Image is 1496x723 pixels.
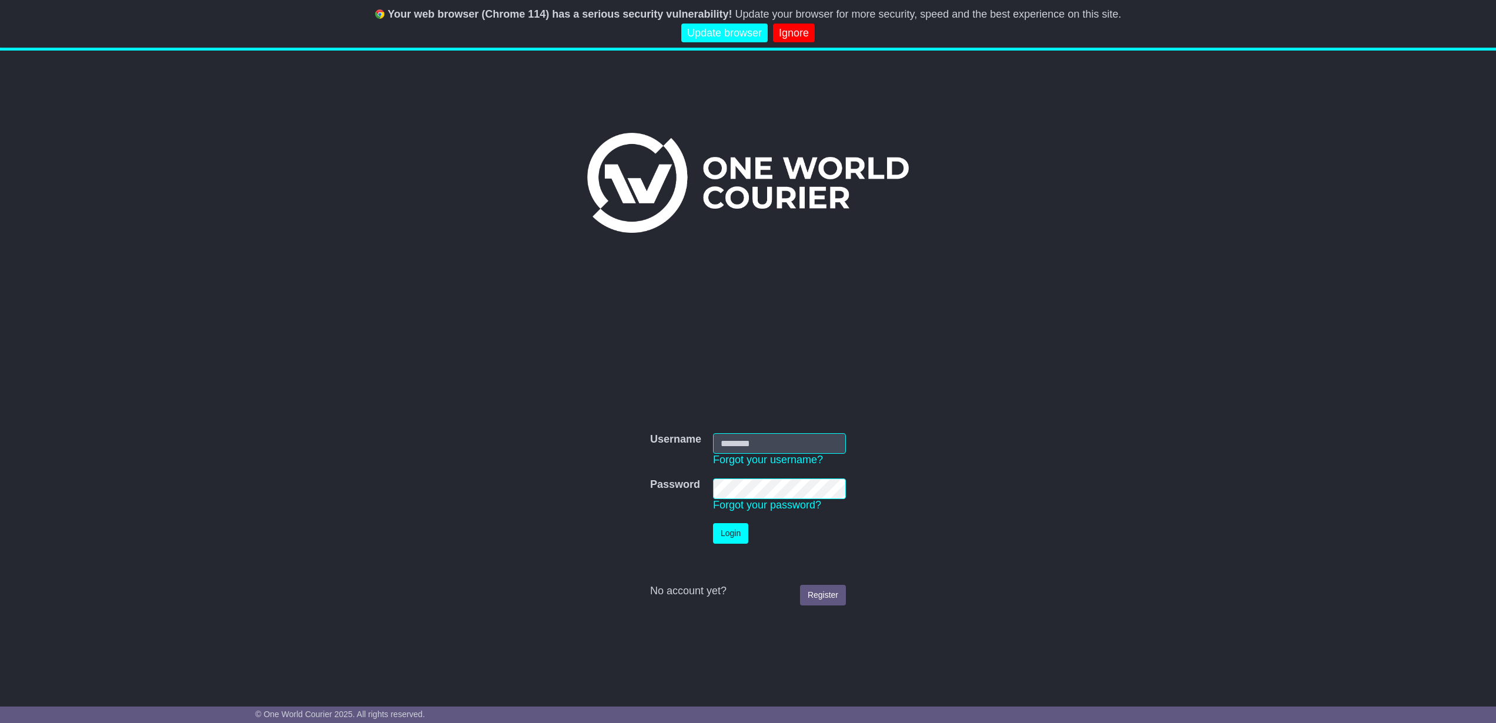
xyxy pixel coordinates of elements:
a: Update browser [681,24,768,43]
label: Username [650,433,701,446]
a: Ignore [773,24,815,43]
span: © One World Courier 2025. All rights reserved. [255,709,425,719]
a: Forgot your username? [713,454,823,466]
b: Your web browser (Chrome 114) has a serious security vulnerability! [388,8,732,20]
button: Login [713,523,748,544]
label: Password [650,478,700,491]
img: One World [587,133,908,233]
a: Register [800,585,846,605]
div: No account yet? [650,585,846,598]
a: Forgot your password? [713,499,821,511]
span: Update your browser for more security, speed and the best experience on this site. [735,8,1121,20]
